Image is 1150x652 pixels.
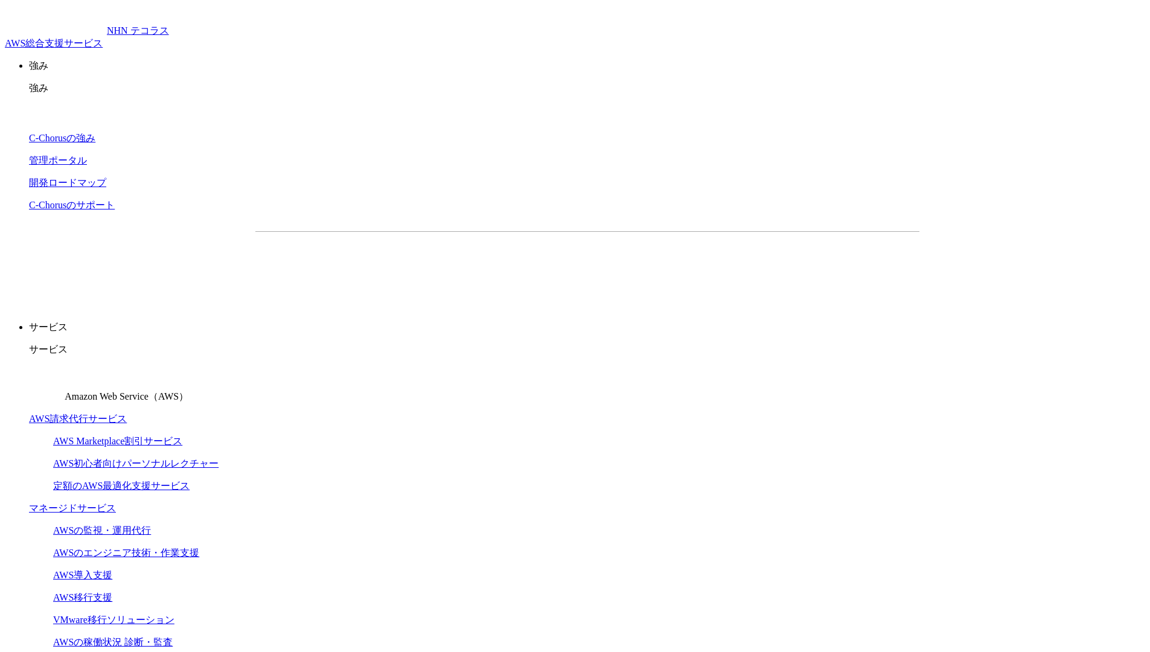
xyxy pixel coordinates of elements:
[29,177,106,188] a: 開発ロードマップ
[53,436,182,446] a: AWS Marketplace割引サービス
[29,155,87,165] a: 管理ポータル
[29,133,95,143] a: C-Chorusの強み
[387,251,581,281] a: 資料を請求する
[53,570,112,580] a: AWS導入支援
[593,251,788,281] a: まずは相談する
[53,548,199,558] a: AWSのエンジニア技術・作業支援
[53,525,151,535] a: AWSの監視・運用代行
[29,82,1145,95] p: 強み
[29,321,1145,334] p: サービス
[5,25,169,48] a: AWS総合支援サービス C-ChorusNHN テコラスAWS総合支援サービス
[53,615,174,625] a: VMware移行ソリューション
[29,414,127,424] a: AWS請求代行サービス
[53,481,190,491] a: 定額のAWS最適化支援サービス
[29,503,116,513] a: マネージドサービス
[53,458,219,468] a: AWS初心者向けパーソナルレクチャー
[29,344,1145,356] p: サービス
[5,5,107,34] img: AWS総合支援サービス C-Chorus
[65,391,188,401] span: Amazon Web Service（AWS）
[53,592,112,602] a: AWS移行支援
[29,60,1145,72] p: 強み
[29,366,63,400] img: Amazon Web Service（AWS）
[53,637,173,647] a: AWSの稼働状況 診断・監査
[29,200,115,210] a: C-Chorusのサポート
